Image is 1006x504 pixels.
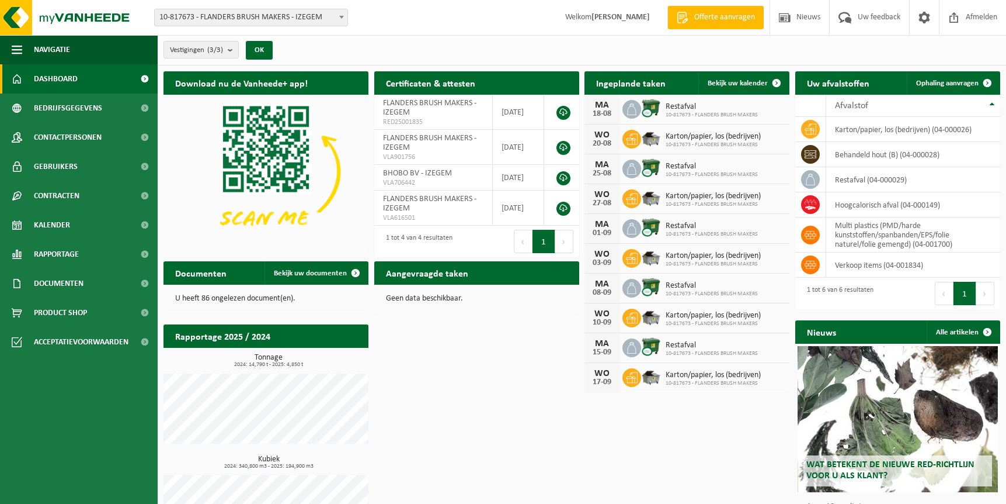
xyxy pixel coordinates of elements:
[383,178,484,188] span: VLA706442
[383,118,484,127] span: RED25001835
[666,251,761,261] span: Karton/papier, los (bedrijven)
[590,348,614,357] div: 15-09
[953,282,976,305] button: 1
[590,140,614,148] div: 20-08
[34,327,128,357] span: Acceptatievoorwaarden
[916,80,979,87] span: Ophaling aanvragen
[666,171,758,178] span: 10-817673 - FLANDERS BRUSH MAKERS
[169,362,368,368] span: 2024: 14,790 t - 2025: 4,850 t
[163,325,282,347] h2: Rapportage 2025 / 2024
[34,64,78,94] span: Dashboard
[641,98,661,118] img: WB-1100-CU
[163,71,319,94] h2: Download nu de Vanheede+ app!
[590,289,614,297] div: 08-09
[590,259,614,267] div: 03-09
[666,192,761,201] span: Karton/papier, los (bedrijven)
[34,240,79,269] span: Rapportage
[590,229,614,237] div: 01-09
[798,346,998,492] a: Wat betekent de nieuwe RED-richtlijn voor u als klant?
[666,371,761,380] span: Karton/papier, los (bedrijven)
[591,13,650,22] strong: [PERSON_NAME]
[170,42,223,59] span: Vestigingen
[34,269,83,298] span: Documenten
[801,281,873,306] div: 1 tot 6 van 6 resultaten
[590,369,614,378] div: WO
[169,455,368,470] h3: Kubiek
[641,158,661,178] img: WB-1100-CU
[590,160,614,170] div: MA
[281,347,367,371] a: Bekijk rapportage
[169,354,368,368] h3: Tonnage
[907,71,999,95] a: Ophaling aanvragen
[383,213,484,223] span: VLA616501
[935,282,953,305] button: Previous
[514,230,532,253] button: Previous
[155,9,347,26] span: 10-817673 - FLANDERS BRUSH MAKERS - IZEGEM
[383,134,476,152] span: FLANDERS BRUSH MAKERS - IZEGEM
[590,170,614,178] div: 25-08
[374,71,487,94] h2: Certificaten & attesten
[795,71,881,94] h2: Uw afvalstoffen
[698,71,788,95] a: Bekijk uw kalender
[493,95,544,130] td: [DATE]
[835,101,868,111] span: Afvalstof
[666,350,758,357] span: 10-817673 - FLANDERS BRUSH MAKERS
[590,220,614,229] div: MA
[666,291,758,298] span: 10-817673 - FLANDERS BRUSH MAKERS
[175,295,357,303] p: U heeft 86 ongelezen document(en).
[34,35,70,64] span: Navigatie
[666,380,761,387] span: 10-817673 - FLANDERS BRUSH MAKERS
[34,181,79,210] span: Contracten
[590,319,614,327] div: 10-09
[666,261,761,268] span: 10-817673 - FLANDERS BRUSH MAKERS
[927,320,999,344] a: Alle artikelen
[641,247,661,267] img: WB-5000-GAL-GY-01
[590,101,614,110] div: MA
[163,95,368,248] img: Download de VHEPlus App
[383,99,476,117] span: FLANDERS BRUSH MAKERS - IZEGEM
[590,279,614,289] div: MA
[493,130,544,165] td: [DATE]
[383,195,476,213] span: FLANDERS BRUSH MAKERS - IZEGEM
[826,253,1000,278] td: verkoop items (04-001834)
[826,142,1000,167] td: behandeld hout (B) (04-000028)
[590,339,614,348] div: MA
[641,188,661,208] img: WB-5000-GAL-GY-01
[691,12,758,23] span: Offerte aanvragen
[666,201,761,208] span: 10-817673 - FLANDERS BRUSH MAKERS
[264,261,367,285] a: Bekijk uw documenten
[163,261,238,284] h2: Documenten
[34,298,87,327] span: Product Shop
[590,309,614,319] div: WO
[154,9,348,26] span: 10-817673 - FLANDERS BRUSH MAKERS - IZEGEM
[590,110,614,118] div: 18-08
[826,218,1000,253] td: multi plastics (PMD/harde kunststoffen/spanbanden/EPS/folie naturel/folie gemengd) (04-001700)
[274,270,347,277] span: Bekijk uw documenten
[555,230,573,253] button: Next
[666,132,761,141] span: Karton/papier, los (bedrijven)
[386,295,568,303] p: Geen data beschikbaar.
[493,191,544,226] td: [DATE]
[207,46,223,54] count: (3/3)
[806,460,974,481] span: Wat betekent de nieuwe RED-richtlijn voor u als klant?
[667,6,764,29] a: Offerte aanvragen
[34,152,78,181] span: Gebruikers
[590,130,614,140] div: WO
[584,71,677,94] h2: Ingeplande taken
[826,192,1000,218] td: hoogcalorisch afval (04-000149)
[666,102,758,112] span: Restafval
[374,261,480,284] h2: Aangevraagde taken
[666,231,758,238] span: 10-817673 - FLANDERS BRUSH MAKERS
[795,320,848,343] h2: Nieuws
[34,210,70,240] span: Kalender
[666,320,761,327] span: 10-817673 - FLANDERS BRUSH MAKERS
[641,307,661,327] img: WB-5000-GAL-GY-01
[34,94,102,123] span: Bedrijfsgegevens
[590,378,614,386] div: 17-09
[641,277,661,297] img: WB-1100-CU
[826,117,1000,142] td: karton/papier, los (bedrijven) (04-000026)
[826,167,1000,192] td: restafval (04-000029)
[666,112,758,119] span: 10-817673 - FLANDERS BRUSH MAKERS
[641,218,661,237] img: WB-1100-CU
[383,153,484,162] span: VLA901756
